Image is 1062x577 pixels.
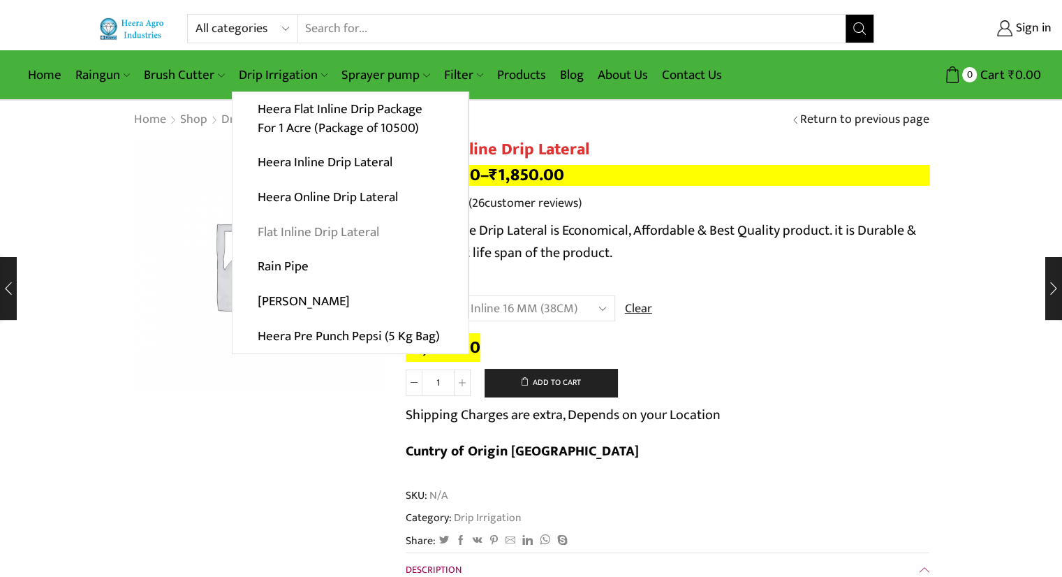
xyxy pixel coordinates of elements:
[452,509,522,527] a: Drip Irrigation
[233,92,468,146] a: Heera Flat Inline Drip Package For 1 Acre (Package of 10500)
[133,140,385,391] img: Placeholder
[233,214,468,249] a: Flat Inline Drip Lateral
[1012,20,1052,38] span: Sign in
[895,16,1052,41] a: Sign in
[422,370,454,396] input: Product quantity
[406,488,929,504] span: SKU:
[406,533,436,549] span: Share:
[298,15,846,43] input: Search for...
[221,111,299,129] a: Drip Irrigation
[233,319,469,353] a: Heera Pre Punch Pepsi (5 Kg Bag)
[1008,64,1015,86] span: ₹
[800,111,929,129] a: Return to previous page
[233,180,468,215] a: Heera Online Drip Lateral
[472,193,485,214] span: 26
[846,15,873,43] button: Search button
[233,145,468,180] a: Heera Inline Drip Lateral
[485,369,617,397] button: Add to cart
[233,284,468,319] a: [PERSON_NAME]
[489,161,564,189] bdi: 1,850.00
[625,300,652,319] a: Clear options
[233,249,468,284] a: Rain Pipe
[406,439,639,463] b: Cuntry of Origin [GEOGRAPHIC_DATA]
[490,59,553,92] a: Products
[406,219,929,264] p: Heera Inline Drip Lateral is Economical, Affordable & Best Quality product. it is Durable & has a...
[427,488,448,504] span: N/A
[406,510,522,526] span: Category:
[133,111,299,129] nav: Breadcrumb
[133,111,167,129] a: Home
[406,140,929,160] h1: Heera Inline Drip Lateral
[179,111,208,129] a: Shop
[21,59,68,92] a: Home
[591,59,655,92] a: About Us
[655,59,729,92] a: Contact Us
[888,62,1041,88] a: 0 Cart ₹0.00
[334,59,436,92] a: Sprayer pump
[406,165,929,186] p: –
[962,67,977,82] span: 0
[137,59,231,92] a: Brush Cutter
[437,59,490,92] a: Filter
[553,59,591,92] a: Blog
[469,195,582,213] a: (26customer reviews)
[68,59,137,92] a: Raingun
[232,59,334,92] a: Drip Irrigation
[489,161,498,189] span: ₹
[1008,64,1041,86] bdi: 0.00
[406,404,721,426] p: Shipping Charges are extra, Depends on your Location
[977,66,1005,85] span: Cart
